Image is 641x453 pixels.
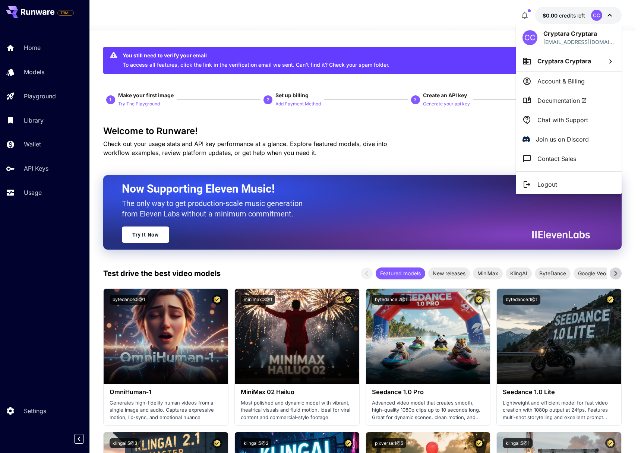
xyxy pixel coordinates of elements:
[537,154,576,163] p: Contact Sales
[543,29,615,38] p: Cryptara Cryptara
[536,135,589,144] p: Join us on Discord
[543,38,615,46] div: cryptara.mail@gmail.com
[516,51,622,71] button: Cryptara Cryptara
[537,77,585,86] p: Account & Billing
[537,57,591,65] span: Cryptara Cryptara
[537,96,587,105] span: Documentation
[537,115,588,124] p: Chat with Support
[543,38,615,46] p: [EMAIL_ADDRESS][DOMAIN_NAME]
[537,180,557,189] p: Logout
[522,30,537,45] div: CC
